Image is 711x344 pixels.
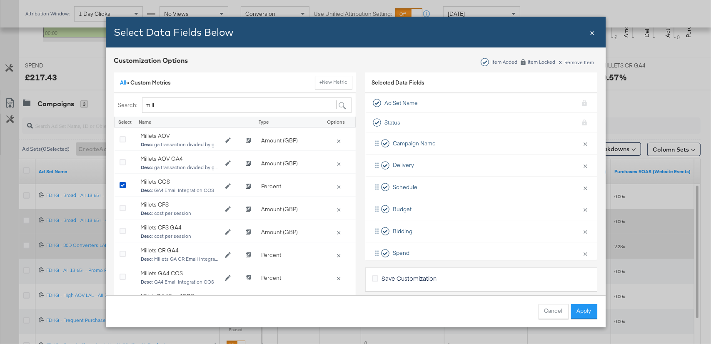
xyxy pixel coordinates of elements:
div: Remove Item [559,58,595,65]
span: Campaign Name [393,140,436,147]
button: New Metric [315,76,352,89]
div: Amount (GBP) [257,201,319,217]
div: Millets AOV [140,132,220,140]
span: Custom Metrics [131,79,171,86]
span: x [559,57,563,66]
div: Amount (GBP) [257,132,319,149]
span: Ad Set Name [384,99,418,107]
button: Delete Millets CR GA4 [333,251,344,259]
button: × [580,157,591,174]
span: cost per session [141,234,219,239]
div: Percent [257,293,319,309]
strong: Desc: [141,210,153,217]
button: Edit MilletsGA4EmailCOS [219,295,236,307]
div: Amount (GBP) [257,155,319,172]
div: Close [590,26,595,38]
button: Delete Millets AOV GA4 [333,160,344,167]
span: Save Customization [382,274,437,282]
button: Cancel [539,304,569,319]
span: ga transaction divided by ga rev [141,142,219,148]
button: Edit Millets AOV GA4 [220,157,236,170]
button: Apply [571,304,597,319]
span: Bidding [393,227,412,235]
button: Edit Millets CR GA4 [220,249,236,262]
div: Millets COS [140,178,220,186]
div: Millets CPS [140,201,220,209]
span: ga transaction divided by ga rev [141,165,219,171]
button: Delete Millets CPS GA4 [333,228,344,236]
button: Clone Millets CPS [240,203,256,216]
button: Delete Millets GA4 COS [333,274,344,282]
div: Millets CR GA4 [140,247,220,254]
span: cost per session [141,211,219,217]
button: Edit Millets AOV [220,135,236,147]
span: GA4 Email Integration COS [141,188,219,194]
button: Clone Millets CR GA4 [240,249,256,262]
button: × [580,244,591,262]
button: Edit Millets COS [219,180,236,193]
button: Clone MilletsGA4EmailCOS [240,295,256,307]
button: × [580,179,591,196]
button: Clone Millets COS [240,180,256,193]
button: × [580,222,591,240]
span: » [120,79,131,86]
button: Edit Millets GA4 COS [219,272,236,284]
span: Delivery [393,161,414,169]
span: Millets GA CR Email Integration [141,257,219,262]
button: Edit Millets CPS GA4 [219,226,236,239]
div: Millets AOV GA4 [140,155,220,163]
div: Percent [257,247,319,263]
button: Clone Millets CPS GA4 [240,226,256,239]
strong: Desc: [141,256,153,262]
button: Delete Millets CPS [333,205,344,213]
button: × [580,200,591,218]
div: Name [135,117,238,128]
button: Clone Millets AOV GA4 [240,157,256,170]
strong: Desc: [141,142,153,148]
div: Percent [257,270,319,286]
button: × [580,135,591,152]
div: Options [322,119,351,125]
div: Item Locked [528,59,556,65]
div: Select [114,117,135,128]
span: GA4 Email Integration COS [141,279,219,285]
a: All [120,79,127,86]
strong: Desc: [141,165,153,171]
span: Schedule [393,183,417,191]
span: Budget [393,205,412,213]
input: Search by name... [142,97,352,113]
div: Millets CPS GA4 [140,224,220,232]
label: Search: [118,101,138,109]
div: Amount (GBP) [257,224,319,240]
strong: + [320,79,322,85]
button: Delete Millets AOV [333,137,344,144]
div: Customization Options [114,56,188,65]
button: Clone Millets GA4 COS [240,272,256,284]
button: Clone Millets AOV [240,135,256,147]
span: × [590,26,595,37]
div: Type [255,117,317,128]
span: Selected Data Fields [372,79,424,90]
button: Edit Millets CPS [219,203,236,216]
strong: Desc: [141,233,153,239]
div: MilletsGA4EmailCOS [140,292,220,300]
div: Millets GA4 COS [140,269,220,277]
span: Status [384,119,400,127]
span: Spend [393,249,409,257]
div: Item Added [491,59,518,65]
button: Delete Millets COS [333,182,344,190]
span: Select Data Fields Below [114,26,234,38]
div: Percent [257,178,319,194]
div: Bulk Add Locations Modal [106,17,606,327]
strong: Desc: [141,279,153,285]
strong: Desc: [141,187,153,194]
